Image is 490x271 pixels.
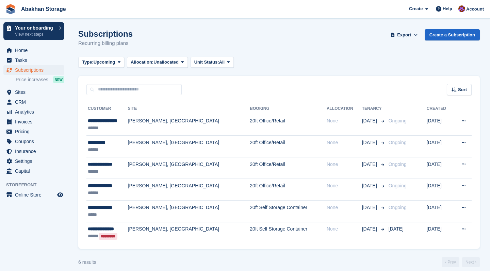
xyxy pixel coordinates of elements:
a: Create a Subscription [425,29,480,40]
span: [DATE] [362,225,378,233]
td: [PERSON_NAME], [GEOGRAPHIC_DATA] [128,114,250,136]
td: 20ft Office/Retail [250,136,327,157]
div: None [327,204,362,211]
span: [DATE] [362,139,378,146]
span: [DATE] [362,161,378,168]
div: None [327,161,362,168]
td: [DATE] [427,222,453,243]
p: Recurring billing plans [78,39,133,47]
td: 20ft Office/Retail [250,114,327,136]
td: [DATE] [427,114,453,136]
span: Unallocated [153,59,179,66]
th: Allocation [327,103,362,114]
span: Capital [15,166,56,176]
a: Previous [442,257,459,267]
span: Sort [458,86,467,93]
a: menu [3,97,64,107]
td: [PERSON_NAME], [GEOGRAPHIC_DATA] [128,157,250,179]
a: menu [3,190,64,200]
td: [PERSON_NAME], [GEOGRAPHIC_DATA] [128,201,250,222]
a: Abakhan Storage [18,3,69,15]
td: 20ft Self Storage Container [250,222,327,243]
a: Next [462,257,480,267]
span: Price increases [16,77,48,83]
td: 20ft Self Storage Container [250,201,327,222]
span: Settings [15,156,56,166]
a: menu [3,65,64,75]
span: Pricing [15,127,56,136]
th: Booking [250,103,327,114]
span: Ongoing [389,140,407,145]
span: Analytics [15,107,56,117]
button: Type: Upcoming [78,57,124,68]
img: William Abakhan [458,5,465,12]
th: Tenancy [362,103,386,114]
span: Ongoing [389,162,407,167]
th: Customer [86,103,128,114]
span: Sites [15,87,56,97]
span: Type: [82,59,94,66]
div: NEW [53,76,64,83]
a: Preview store [56,191,64,199]
td: [DATE] [427,201,453,222]
a: Price increases NEW [16,76,64,83]
h1: Subscriptions [78,29,133,38]
div: 6 results [78,259,96,266]
span: Home [15,46,56,55]
td: 20ft Office/Retail [250,179,327,201]
img: stora-icon-8386f47178a22dfd0bd8f6a31ec36ba5ce8667c1dd55bd0f319d3a0aa187defe.svg [5,4,16,14]
p: View next steps [15,31,55,37]
span: Subscriptions [15,65,56,75]
span: Allocation: [131,59,153,66]
span: Unit Status: [194,59,219,66]
div: None [327,117,362,124]
span: Create [409,5,423,12]
p: Your onboarding [15,26,55,30]
th: Site [128,103,250,114]
span: Invoices [15,117,56,126]
span: [DATE] [389,226,404,232]
th: Created [427,103,453,114]
a: menu [3,46,64,55]
span: Ongoing [389,118,407,123]
span: Export [397,32,411,38]
span: Help [443,5,452,12]
span: Tasks [15,55,56,65]
span: Ongoing [389,183,407,188]
span: [DATE] [362,204,378,211]
td: [DATE] [427,157,453,179]
button: Unit Status: All [191,57,234,68]
div: None [327,139,362,146]
a: menu [3,87,64,97]
td: [PERSON_NAME], [GEOGRAPHIC_DATA] [128,136,250,157]
button: Allocation: Unallocated [127,57,188,68]
span: Insurance [15,147,56,156]
span: CRM [15,97,56,107]
a: menu [3,156,64,166]
span: Ongoing [389,205,407,210]
td: [PERSON_NAME], [GEOGRAPHIC_DATA] [128,222,250,243]
span: [DATE] [362,117,378,124]
td: [PERSON_NAME], [GEOGRAPHIC_DATA] [128,179,250,201]
td: [DATE] [427,179,453,201]
a: menu [3,117,64,126]
td: 20ft Office/Retail [250,157,327,179]
nav: Page [440,257,481,267]
div: None [327,225,362,233]
a: menu [3,147,64,156]
a: menu [3,137,64,146]
a: menu [3,127,64,136]
span: Storefront [6,182,68,188]
a: Your onboarding View next steps [3,22,64,40]
span: [DATE] [362,182,378,189]
td: [DATE] [427,136,453,157]
a: menu [3,107,64,117]
button: Export [389,29,419,40]
span: Coupons [15,137,56,146]
a: menu [3,166,64,176]
span: Account [466,6,484,13]
span: Online Store [15,190,56,200]
a: menu [3,55,64,65]
span: All [219,59,225,66]
span: Upcoming [94,59,115,66]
